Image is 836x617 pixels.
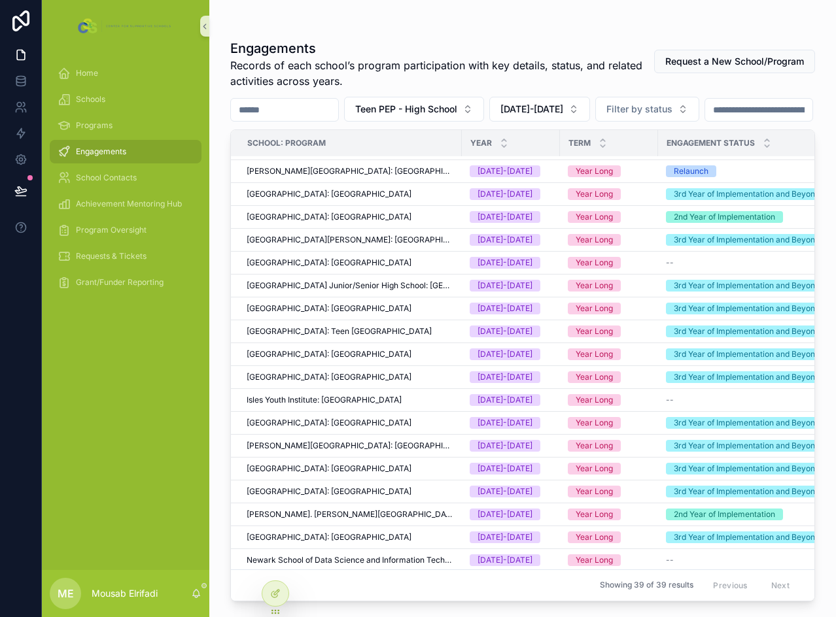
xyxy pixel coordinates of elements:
[50,244,201,268] a: Requests & Tickets
[247,418,454,428] a: [GEOGRAPHIC_DATA]: [GEOGRAPHIC_DATA]
[76,225,147,235] span: Program Oversight
[230,39,667,58] h1: Engagements
[568,234,650,246] a: Year Long
[75,16,175,37] img: App logo
[76,68,98,78] span: Home
[247,509,454,520] span: [PERSON_NAME]. [PERSON_NAME][GEOGRAPHIC_DATA]: [GEOGRAPHIC_DATA]
[500,103,563,116] span: [DATE]-[DATE]
[576,303,613,314] div: Year Long
[470,234,552,246] a: [DATE]-[DATE]
[50,140,201,163] a: Engagements
[247,463,454,474] a: [GEOGRAPHIC_DATA]: [GEOGRAPHIC_DATA]
[674,440,820,452] div: 3rd Year of Implementation and Beyond
[50,166,201,190] a: School Contacts
[568,371,650,383] a: Year Long
[76,277,164,288] span: Grant/Funder Reporting
[470,554,552,566] a: [DATE]-[DATE]
[247,280,454,291] a: [GEOGRAPHIC_DATA] Junior/Senior High School: [GEOGRAPHIC_DATA]
[247,372,454,382] a: [GEOGRAPHIC_DATA]: [GEOGRAPHIC_DATA]
[470,280,552,292] a: [DATE]-[DATE]
[576,371,613,383] div: Year Long
[478,234,532,246] div: [DATE]-[DATE]
[50,192,201,216] a: Achievement Mentoring Hub
[478,371,532,383] div: [DATE]-[DATE]
[230,58,667,89] span: Records of each school’s program participation with key details, status, and related activities a...
[247,258,454,268] a: [GEOGRAPHIC_DATA]: [GEOGRAPHIC_DATA]
[58,586,74,601] span: ME
[76,251,147,261] span: Requests & Tickets
[568,531,650,543] a: Year Long
[478,554,532,566] div: [DATE]-[DATE]
[470,325,552,337] a: [DATE]-[DATE]
[674,165,708,177] div: Relaunch
[470,417,552,429] a: [DATE]-[DATE]
[470,486,552,497] a: [DATE]-[DATE]
[470,440,552,452] a: [DATE]-[DATE]
[247,212,454,222] a: [GEOGRAPHIC_DATA]: [GEOGRAPHIC_DATA]
[478,280,532,292] div: [DATE]-[DATE]
[568,211,650,223] a: Year Long
[674,348,820,360] div: 3rd Year of Implementation and Beyond
[344,97,484,122] button: Select Button
[470,138,492,148] span: Year
[470,531,552,543] a: [DATE]-[DATE]
[576,211,613,223] div: Year Long
[76,120,113,131] span: Programs
[568,463,650,475] a: Year Long
[674,417,820,429] div: 3rd Year of Implementation and Beyond
[568,417,650,429] a: Year Long
[674,531,820,543] div: 3rd Year of Implementation and Beyond
[576,234,613,246] div: Year Long
[247,349,411,359] span: [GEOGRAPHIC_DATA]: [GEOGRAPHIC_DATA]
[247,189,454,199] a: [GEOGRAPHIC_DATA]: [GEOGRAPHIC_DATA]
[247,555,454,565] span: Newark School of Data Science and Information Technology: Teen [GEOGRAPHIC_DATA]
[247,441,454,451] a: [PERSON_NAME][GEOGRAPHIC_DATA]: [GEOGRAPHIC_DATA]
[247,303,454,314] a: [GEOGRAPHIC_DATA]: [GEOGRAPHIC_DATA]
[478,440,532,452] div: [DATE]-[DATE]
[478,211,532,223] div: [DATE]-[DATE]
[470,188,552,200] a: [DATE]-[DATE]
[247,486,454,497] a: [GEOGRAPHIC_DATA]: [GEOGRAPHIC_DATA]
[478,531,532,543] div: [DATE]-[DATE]
[674,463,820,475] div: 3rd Year of Implementation and Beyond
[470,509,552,520] a: [DATE]-[DATE]
[576,463,613,475] div: Year Long
[576,325,613,337] div: Year Long
[478,463,532,475] div: [DATE]-[DATE]
[247,395,454,405] a: Isles Youth Institute: [GEOGRAPHIC_DATA]
[568,394,650,406] a: Year Long
[568,440,650,452] a: Year Long
[470,303,552,314] a: [DATE]-[DATE]
[489,97,590,122] button: Select Button
[247,486,411,497] span: [GEOGRAPHIC_DATA]: [GEOGRAPHIC_DATA]
[674,234,820,246] div: 3rd Year of Implementation and Beyond
[92,587,158,600] p: Mousab Elrifadi
[576,531,613,543] div: Year Long
[576,280,613,292] div: Year Long
[478,165,532,177] div: [DATE]-[DATE]
[674,303,820,314] div: 3rd Year of Implementation and Beyond
[478,509,532,520] div: [DATE]-[DATE]
[576,257,613,269] div: Year Long
[568,509,650,520] a: Year Long
[568,303,650,314] a: Year Long
[478,303,532,314] div: [DATE]-[DATE]
[470,394,552,406] a: [DATE]-[DATE]
[247,532,454,542] a: [GEOGRAPHIC_DATA]: [GEOGRAPHIC_DATA]
[674,188,820,200] div: 3rd Year of Implementation and Beyond
[247,326,454,337] a: [GEOGRAPHIC_DATA]: Teen [GEOGRAPHIC_DATA]
[666,395,674,405] span: --
[576,554,613,566] div: Year Long
[478,486,532,497] div: [DATE]-[DATE]
[42,52,209,311] div: scrollable content
[674,371,820,383] div: 3rd Year of Implementation and Beyond
[50,88,201,111] a: Schools
[568,554,650,566] a: Year Long
[576,165,613,177] div: Year Long
[247,235,454,245] a: [GEOGRAPHIC_DATA][PERSON_NAME]: [GEOGRAPHIC_DATA]
[355,103,457,116] span: Teen PEP - High School
[247,532,411,542] span: [GEOGRAPHIC_DATA]: [GEOGRAPHIC_DATA]
[470,348,552,360] a: [DATE]-[DATE]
